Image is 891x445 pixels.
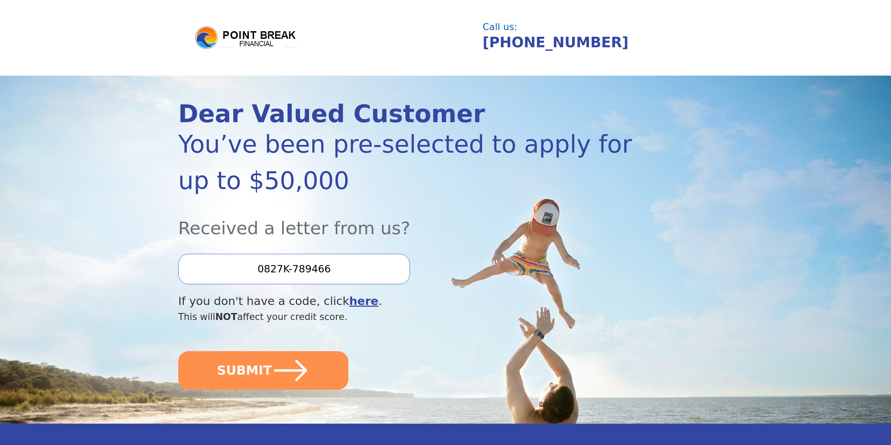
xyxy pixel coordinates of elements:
[349,294,378,308] a: here
[194,25,299,50] img: logo.png
[483,34,629,51] a: [PHONE_NUMBER]
[178,126,633,199] div: You’ve been pre-selected to apply for up to $50,000
[178,293,633,310] div: If you don't have a code, click .
[178,351,348,390] button: SUBMIT
[178,310,633,324] div: This will affect your credit score.
[178,254,410,284] input: Enter your Offer Code:
[215,311,237,322] span: NOT
[483,22,705,32] div: Call us:
[178,199,633,241] div: Received a letter from us?
[178,102,633,126] div: Dear Valued Customer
